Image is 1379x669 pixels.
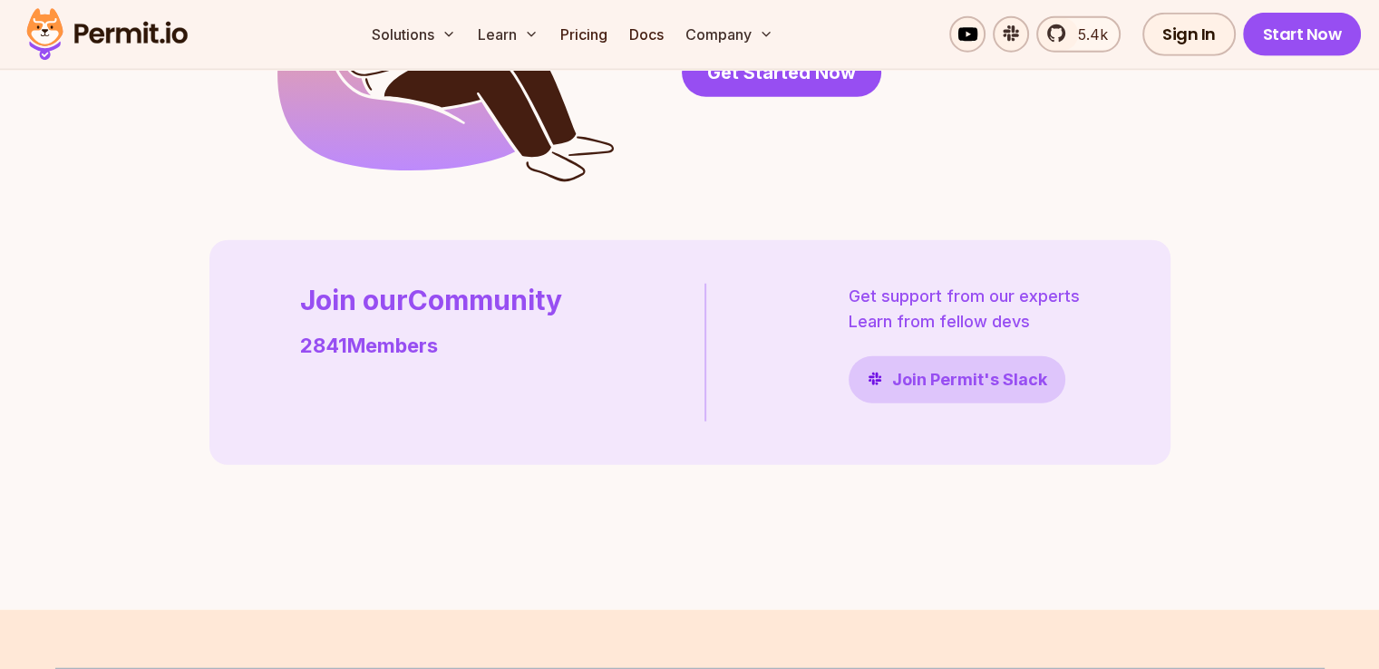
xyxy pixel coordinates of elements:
a: Get Started Now [682,49,881,97]
a: Join Permit's Slack [849,356,1065,403]
button: Company [678,16,781,53]
button: Learn [471,16,546,53]
span: 5.4k [1067,24,1108,45]
a: Start Now [1243,13,1362,56]
a: Pricing [553,16,615,53]
button: Solutions [364,16,463,53]
img: Permit logo [18,4,196,65]
a: Sign In [1142,13,1236,56]
a: 5.4k [1036,16,1121,53]
a: Docs [622,16,671,53]
h2: Join our Community [300,284,562,316]
p: 2841 Members [300,331,562,361]
p: Get support from our experts Learn from fellow devs [849,284,1080,334]
span: Get Started Now [707,60,856,85]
